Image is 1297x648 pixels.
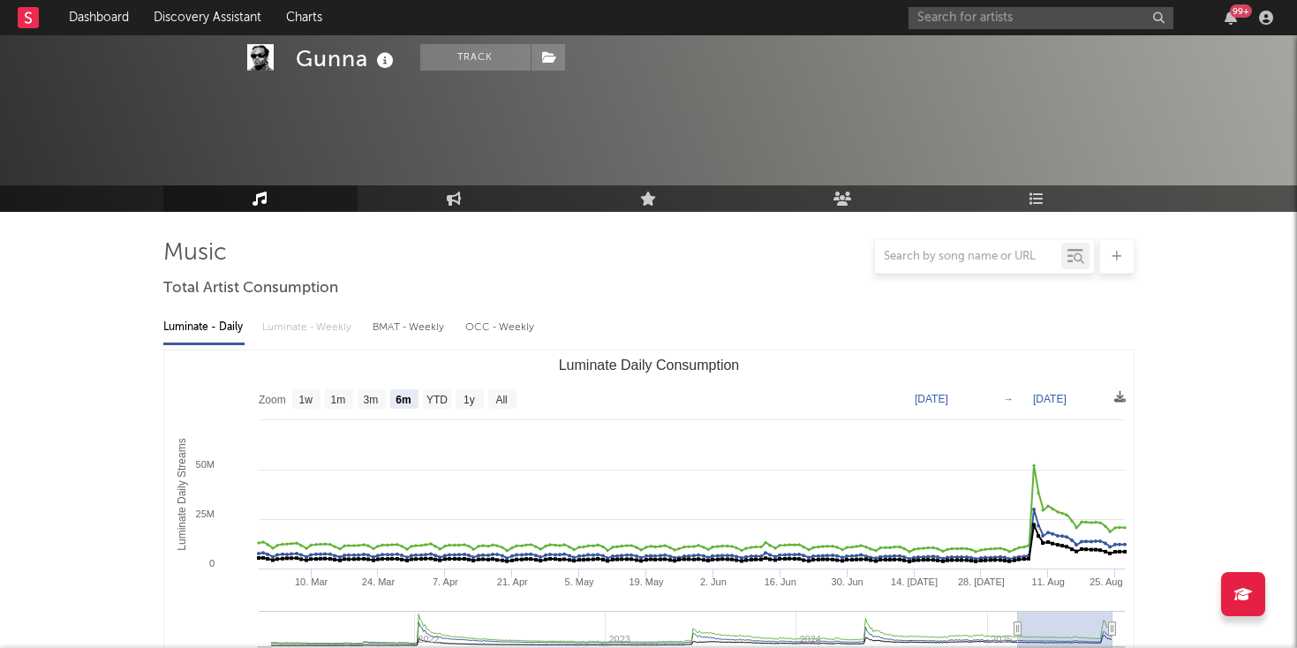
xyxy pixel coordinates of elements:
[1090,576,1122,587] text: 25. Aug
[496,576,527,587] text: 21. Apr
[396,394,411,406] text: 6m
[330,394,345,406] text: 1m
[831,576,863,587] text: 30. Jun
[195,509,214,519] text: 25M
[259,394,286,406] text: Zoom
[373,313,448,343] div: BMAT - Weekly
[464,394,475,406] text: 1y
[433,576,458,587] text: 7. Apr
[1225,11,1237,25] button: 99+
[764,576,796,587] text: 16. Jun
[163,278,338,299] span: Total Artist Consumption
[495,394,507,406] text: All
[564,576,594,587] text: 5. May
[1230,4,1252,18] div: 99 +
[957,576,1004,587] text: 28. [DATE]
[426,394,447,406] text: YTD
[875,250,1061,264] input: Search by song name or URL
[909,7,1173,29] input: Search for artists
[195,459,214,470] text: 50M
[1003,393,1014,405] text: →
[163,313,245,343] div: Luminate - Daily
[558,358,739,373] text: Luminate Daily Consumption
[363,394,378,406] text: 3m
[629,576,664,587] text: 19. May
[465,313,536,343] div: OCC - Weekly
[915,393,948,405] text: [DATE]
[294,576,328,587] text: 10. Mar
[298,394,313,406] text: 1w
[1031,576,1064,587] text: 11. Aug
[699,576,726,587] text: 2. Jun
[361,576,395,587] text: 24. Mar
[420,44,531,71] button: Track
[208,558,214,569] text: 0
[296,44,398,73] div: Gunna
[175,438,187,550] text: Luminate Daily Streams
[891,576,938,587] text: 14. [DATE]
[1033,393,1067,405] text: [DATE]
